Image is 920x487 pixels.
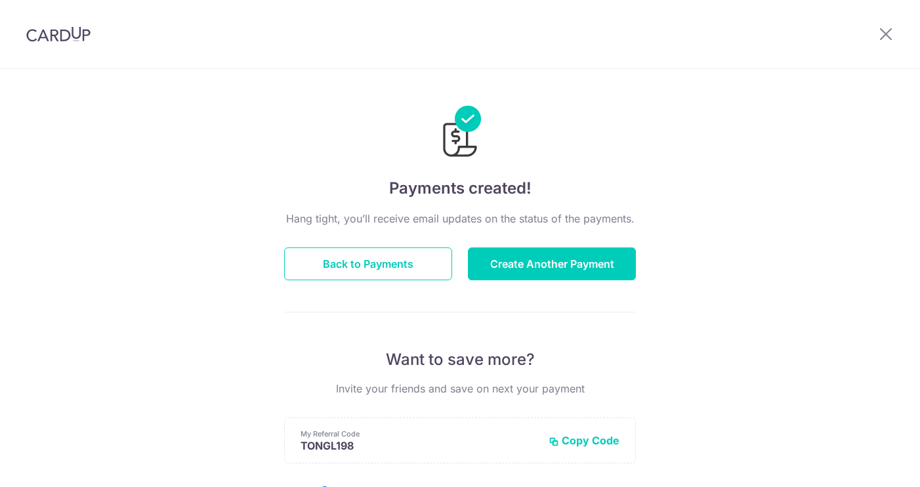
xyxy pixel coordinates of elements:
[301,429,538,439] p: My Referral Code
[26,26,91,42] img: CardUp
[284,211,636,226] p: Hang tight, you’ll receive email updates on the status of the payments.
[439,106,481,161] img: Payments
[284,247,452,280] button: Back to Payments
[549,434,619,447] button: Copy Code
[284,349,636,370] p: Want to save more?
[284,177,636,200] h4: Payments created!
[301,439,538,452] p: TONGL198
[284,381,636,396] p: Invite your friends and save on next your payment
[468,247,636,280] button: Create Another Payment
